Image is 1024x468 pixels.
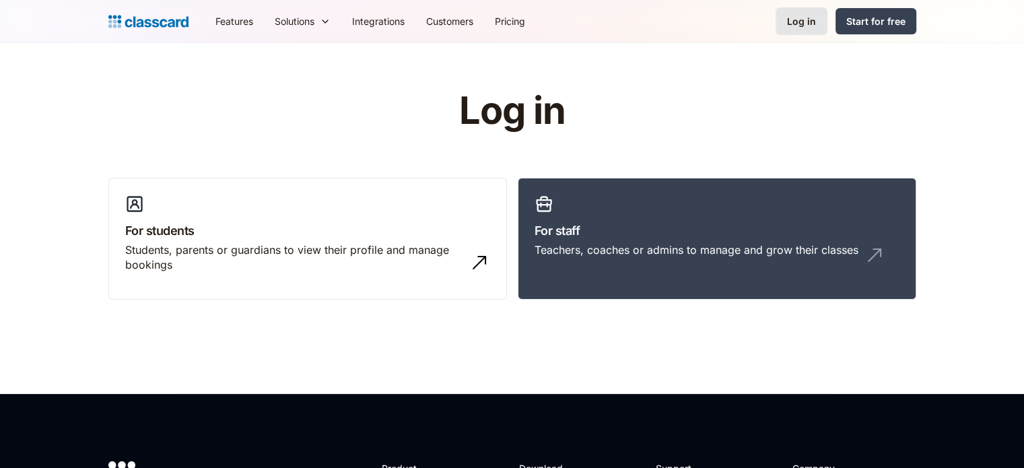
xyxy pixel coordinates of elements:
[518,178,916,300] a: For staffTeachers, coaches or admins to manage and grow their classes
[108,178,507,300] a: For studentsStudents, parents or guardians to view their profile and manage bookings
[125,242,463,273] div: Students, parents or guardians to view their profile and manage bookings
[846,14,906,28] div: Start for free
[275,14,314,28] div: Solutions
[341,6,415,36] a: Integrations
[835,8,916,34] a: Start for free
[264,6,341,36] div: Solutions
[125,222,490,240] h3: For students
[415,6,484,36] a: Customers
[535,242,858,257] div: Teachers, coaches or admins to manage and grow their classes
[108,12,189,31] a: home
[787,14,816,28] div: Log in
[484,6,536,36] a: Pricing
[535,222,899,240] h3: For staff
[776,7,827,35] a: Log in
[298,90,726,132] h1: Log in
[205,6,264,36] a: Features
